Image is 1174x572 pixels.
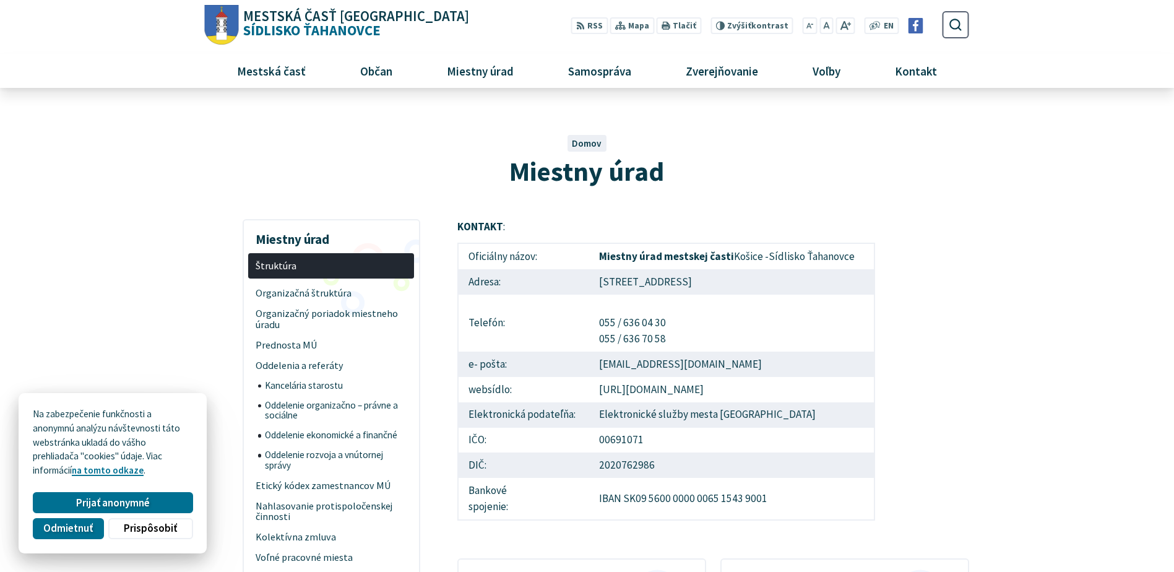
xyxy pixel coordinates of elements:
[248,548,414,568] a: Voľné pracovné miesta
[610,17,654,34] a: Mapa
[33,518,103,539] button: Odmietnuť
[873,54,960,87] a: Kontakt
[256,496,407,527] span: Nahlasovanie protispoločenskej činnosti
[589,478,874,519] td: IBAN SK
[908,18,923,33] img: Prejsť na Facebook stránku
[881,20,897,33] a: EN
[248,335,414,355] a: Prednosta MÚ
[458,402,589,428] td: Elektronická podateľňa:
[337,54,415,87] a: Občan
[248,527,414,548] a: Kolektívna zmluva
[727,20,751,31] span: Zvýšiť
[628,20,649,33] span: Mapa
[355,54,397,87] span: Občan
[258,396,415,426] a: Oddelenie organizačno – právne a sociálne
[710,17,793,34] button: Zvýšiťkontrast
[819,17,833,34] button: Nastaviť pôvodnú veľkosť písma
[790,54,863,87] a: Voľby
[248,303,414,335] a: Organizačný poriadok miestneho úradu
[663,54,781,87] a: Zverejňovanie
[256,256,407,276] span: Štruktúra
[458,243,589,269] td: Oficiálny názov:
[587,20,603,33] span: RSS
[657,17,701,34] button: Tlačiť
[884,20,894,33] span: EN
[721,492,767,505] a: 1543 9001
[243,9,469,24] span: Mestská časť [GEOGRAPHIC_DATA]
[205,5,469,45] a: Logo Sídlisko Ťahanovce, prejsť na domovskú stránku.
[256,335,407,355] span: Prednosta MÚ
[76,496,150,509] span: Prijať anonymné
[248,355,414,376] a: Oddelenia a referáty
[891,54,942,87] span: Kontakt
[43,522,93,535] span: Odmietnuť
[563,54,636,87] span: Samospráva
[256,548,407,568] span: Voľné pracovné miesta
[248,496,414,527] a: Nahlasovanie protispoločenskej činnosti
[256,283,407,303] span: Organizačná štruktúra
[572,137,602,149] a: Domov
[458,478,589,519] td: Bankové spojenie:
[265,396,407,426] span: Oddelenie organizačno – právne a sociálne
[458,269,589,295] td: Adresa:
[546,54,654,87] a: Samospráva
[124,522,177,535] span: Prispôsobiť
[248,283,414,303] a: Organizačná štruktúra
[258,445,415,475] a: Oddelenie rozvoja a vnútornej správy
[457,219,875,235] p: :
[599,249,734,263] strong: Miestny úrad mestskej časti
[424,54,536,87] a: Miestny úrad
[205,5,239,45] img: Prejsť na domovskú stránku
[239,9,470,38] span: Sídlisko Ťahanovce
[72,464,144,476] a: na tomto odkaze
[599,316,666,329] a: 055 / 636 04 30
[589,352,874,377] td: [EMAIL_ADDRESS][DOMAIN_NAME]
[256,303,407,335] span: Organizačný poriadok miestneho úradu
[835,17,855,34] button: Zväčšiť veľkosť písma
[248,223,414,249] h3: Miestny úrad
[248,475,414,496] a: Etický kódex zamestnancov MÚ
[256,475,407,496] span: Etický kódex zamestnancov MÚ
[458,352,589,377] td: e- pošta:
[256,355,407,376] span: Oddelenia a referáty
[256,527,407,548] span: Kolektívna zmluva
[457,220,503,233] strong: KONTAKT
[599,332,666,345] a: 055 / 636 70 58
[442,54,518,87] span: Miestny úrad
[33,407,192,478] p: Na zabezpečenie funkčnosti a anonymnú analýzu návštevnosti táto webstránka ukladá do vášho prehli...
[727,21,788,31] span: kontrast
[258,376,415,396] a: Kancelária starostu
[265,445,407,475] span: Oddelenie rozvoja a vnútornej správy
[458,453,589,478] td: DIČ:
[509,154,664,188] span: Miestny úrad
[571,17,608,34] a: RSS
[673,21,696,31] span: Tlačiť
[214,54,328,87] a: Mestská časť
[232,54,310,87] span: Mestská časť
[599,458,655,472] a: 2020762986
[681,54,762,87] span: Zverejňovanie
[589,243,874,269] td: Košice -Sídlisko Ťahanovce
[808,54,845,87] span: Voľby
[599,407,816,421] a: Elektronické služby mesta [GEOGRAPHIC_DATA]
[589,269,874,295] td: [STREET_ADDRESS]
[33,492,192,513] button: Prijať anonymné
[265,426,407,446] span: Oddelenie ekonomické a finančné
[599,433,644,446] a: 00691071
[589,377,874,402] td: [URL][DOMAIN_NAME]
[636,492,719,505] a: 09 5600 0000 0065
[458,295,589,352] td: Telefón:
[258,426,415,446] a: Oddelenie ekonomické a finančné
[265,376,407,396] span: Kancelária starostu
[458,377,589,402] td: websídlo:
[458,428,589,453] td: IČO:
[108,518,192,539] button: Prispôsobiť
[803,17,818,34] button: Zmenšiť veľkosť písma
[248,253,414,279] a: Štruktúra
